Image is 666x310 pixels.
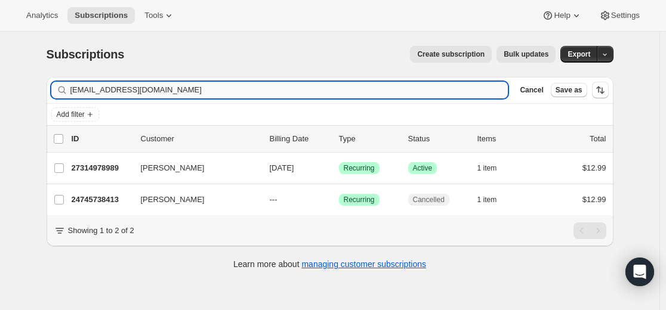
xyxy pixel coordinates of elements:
div: Items [477,133,537,145]
button: [PERSON_NAME] [134,159,253,178]
span: Cancelled [413,195,445,204]
span: Add filter [57,110,85,119]
span: Tools [144,11,163,20]
p: Status [408,133,468,145]
span: Recurring [344,163,375,173]
span: Subscriptions [47,48,125,61]
nav: Pagination [573,222,606,239]
button: Create subscription [410,46,492,63]
span: [DATE] [270,163,294,172]
span: Subscriptions [75,11,128,20]
span: Bulk updates [504,49,548,59]
span: [PERSON_NAME] [141,162,205,174]
span: Active [413,163,433,173]
button: Save as [551,83,587,97]
span: Help [554,11,570,20]
span: Export [568,49,590,59]
p: Learn more about [233,258,426,270]
p: ID [72,133,131,145]
p: Showing 1 to 2 of 2 [68,225,134,237]
p: Billing Date [270,133,329,145]
span: $12.99 [582,163,606,172]
button: [PERSON_NAME] [134,190,253,209]
button: Export [560,46,597,63]
p: Customer [141,133,260,145]
p: 24745738413 [72,194,131,206]
span: 1 item [477,195,497,204]
button: Help [535,7,589,24]
span: Settings [611,11,640,20]
button: Analytics [19,7,65,24]
span: --- [270,195,277,204]
div: Type [339,133,399,145]
span: Create subscription [417,49,485,59]
button: Settings [592,7,647,24]
span: Recurring [344,195,375,204]
span: Save as [556,85,582,95]
span: Analytics [26,11,58,20]
button: Subscriptions [67,7,135,24]
button: Add filter [51,107,99,122]
input: Filter subscribers [70,82,508,98]
span: $12.99 [582,195,606,204]
button: Bulk updates [497,46,556,63]
button: Tools [137,7,182,24]
button: 1 item [477,160,510,176]
p: 27314978989 [72,162,131,174]
span: [PERSON_NAME] [141,194,205,206]
div: 24745738413[PERSON_NAME]---SuccessRecurringCancelled1 item$12.99 [72,191,606,208]
button: Cancel [515,83,548,97]
span: 1 item [477,163,497,173]
a: managing customer subscriptions [301,259,426,269]
div: IDCustomerBilling DateTypeStatusItemsTotal [72,133,606,145]
p: Total [590,133,606,145]
button: 1 item [477,191,510,208]
div: Open Intercom Messenger [625,258,654,286]
div: 27314978989[PERSON_NAME][DATE]SuccessRecurringSuccessActive1 item$12.99 [72,160,606,176]
button: Sort the results [592,82,609,98]
span: Cancel [520,85,543,95]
